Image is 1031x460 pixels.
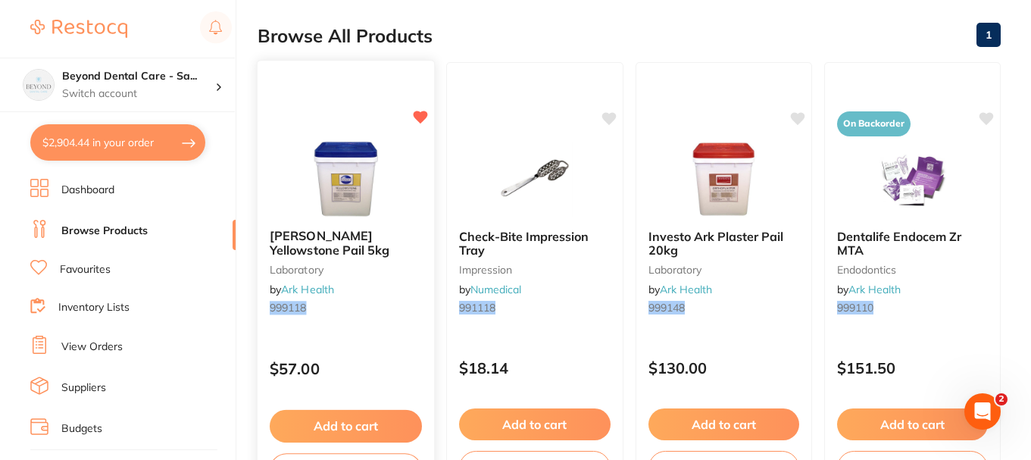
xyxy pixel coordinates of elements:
[459,229,589,258] span: Check-Bite Impression Tray
[459,359,610,377] p: $18.14
[837,229,961,258] span: Dentalife Endocem Zr MTA
[459,230,610,258] b: Check-Bite Impression Tray
[270,283,334,296] span: by
[648,359,799,377] p: $130.00
[62,69,215,84] h4: Beyond Dental Care - Sandstone Point
[61,183,114,198] a: Dashboard
[486,142,584,217] img: Check-Bite Impression Tray
[61,340,123,355] a: View Orders
[837,359,988,377] p: $151.50
[270,228,390,258] span: [PERSON_NAME] Yellowstone Pail 5kg
[30,11,127,46] a: Restocq Logo
[270,229,422,257] b: Ainsworth Yellowstone Pail 5kg
[470,283,521,296] a: Numedical
[61,380,106,396] a: Suppliers
[459,408,610,440] button: Add to cart
[270,410,422,443] button: Add to cart
[648,408,799,440] button: Add to cart
[296,140,395,217] img: Ainsworth Yellowstone Pail 5kg
[848,283,901,296] a: Ark Health
[30,124,205,161] button: $2,904.44 in your order
[459,301,495,314] em: 991118
[837,264,988,276] small: endodontics
[23,70,54,100] img: Beyond Dental Care - Sandstone Point
[660,283,712,296] a: Ark Health
[837,408,988,440] button: Add to cart
[258,26,433,47] h2: Browse All Products
[863,142,961,217] img: Dentalife Endocem Zr MTA
[281,283,334,296] a: Ark Health
[61,421,102,437] a: Budgets
[648,301,685,314] em: 999148
[270,301,306,314] em: 999118
[964,393,1001,430] iframe: Intercom live chat
[837,283,901,296] span: by
[976,20,1001,50] a: 1
[648,230,799,258] b: Investo Ark Plaster Pail 20kg
[837,230,988,258] b: Dentalife Endocem Zr MTA
[58,300,130,315] a: Inventory Lists
[837,111,911,136] span: On Backorder
[61,224,148,239] a: Browse Products
[62,86,215,102] p: Switch account
[30,20,127,38] img: Restocq Logo
[648,264,799,276] small: laboratory
[674,142,773,217] img: Investo Ark Plaster Pail 20kg
[459,264,610,276] small: impression
[60,262,111,277] a: Favourites
[837,301,873,314] em: 999110
[648,229,783,258] span: Investo Ark Plaster Pail 20kg
[270,360,422,377] p: $57.00
[648,283,712,296] span: by
[459,283,521,296] span: by
[995,393,1008,405] span: 2
[270,263,422,275] small: laboratory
